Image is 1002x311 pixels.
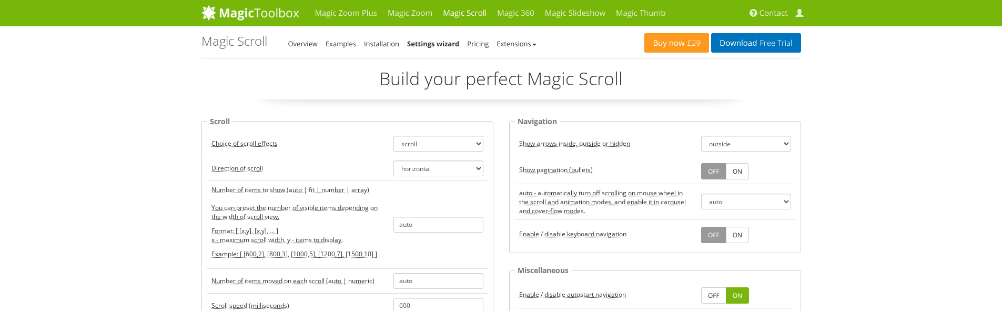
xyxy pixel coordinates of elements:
[201,34,267,48] h1: Magic Scroll
[211,226,385,244] p: Format: [ [x,y], [x,y], ... ] x - maximum scroll width, y - items to display.
[726,227,749,243] a: ON
[757,39,792,47] span: Free Trial
[211,164,263,173] acronym: orientation, default: horizontal
[497,39,536,48] a: Extensions
[201,5,299,21] img: MagicToolbox.com - Image tools for your website
[519,229,626,238] acronym: keyboard, default: false
[685,39,701,47] span: £29
[211,249,385,258] p: Example: [ [600,2], [800,3], [1000,5], [1200,7], [1500,10] ]
[515,115,560,127] legend: Navigation
[701,287,726,304] a: OFF
[364,39,399,48] a: Installation
[211,301,289,310] acronym: speed, default: 600
[201,66,801,99] p: Build your perfect Magic Scroll
[467,39,489,48] a: Pricing
[711,33,801,53] a: DownloadFree Trial
[726,287,749,304] a: ON
[515,264,571,276] legend: Miscellaneous
[701,163,726,179] a: OFF
[211,185,385,264] acronym: items, default: auto
[760,8,788,18] span: Contact
[726,163,749,179] a: ON
[407,39,459,48] a: Settings wizard
[211,139,278,148] acronym: mode, default: scroll
[644,33,709,53] a: Buy now£29
[519,188,693,215] acronym: scrollOnWheel, default: auto
[519,290,626,299] acronym: autostart, default: true
[326,39,356,48] a: Examples
[211,276,375,285] acronym: step, default: auto
[288,39,318,48] a: Overview
[211,203,385,221] p: You can preset the number of visible items depending on the width of scroll view.
[701,227,726,243] a: OFF
[519,139,630,148] acronym: arrows, default: outside
[207,115,232,127] legend: Scroll
[519,165,593,174] acronym: pagination, default: false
